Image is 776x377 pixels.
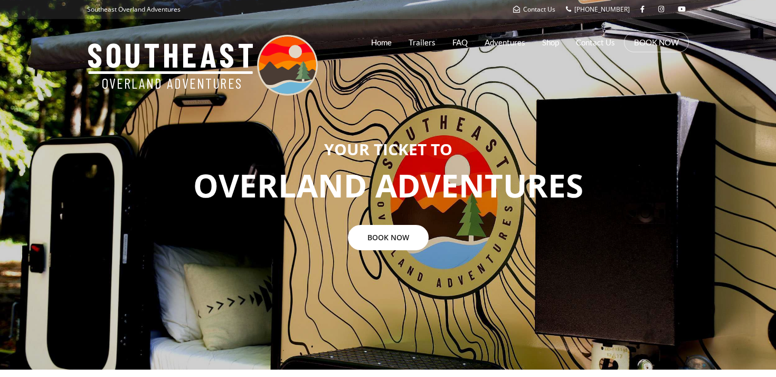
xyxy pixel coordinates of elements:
span: Contact Us [523,5,555,14]
img: Southeast Overland Adventures [87,35,318,96]
a: BOOK NOW [348,225,429,250]
a: FAQ [452,29,468,55]
a: BOOK NOW [634,37,679,48]
a: Contact Us [513,5,555,14]
a: [PHONE_NUMBER] [566,5,630,14]
a: Shop [542,29,559,55]
p: Southeast Overland Adventures [87,3,181,16]
a: Adventures [485,29,525,55]
a: Trailers [409,29,436,55]
h3: YOUR TICKET TO [8,140,768,158]
span: [PHONE_NUMBER] [574,5,630,14]
a: Home [371,29,392,55]
a: Contact Us [576,29,615,55]
p: OVERLAND ADVENTURES [8,163,768,209]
